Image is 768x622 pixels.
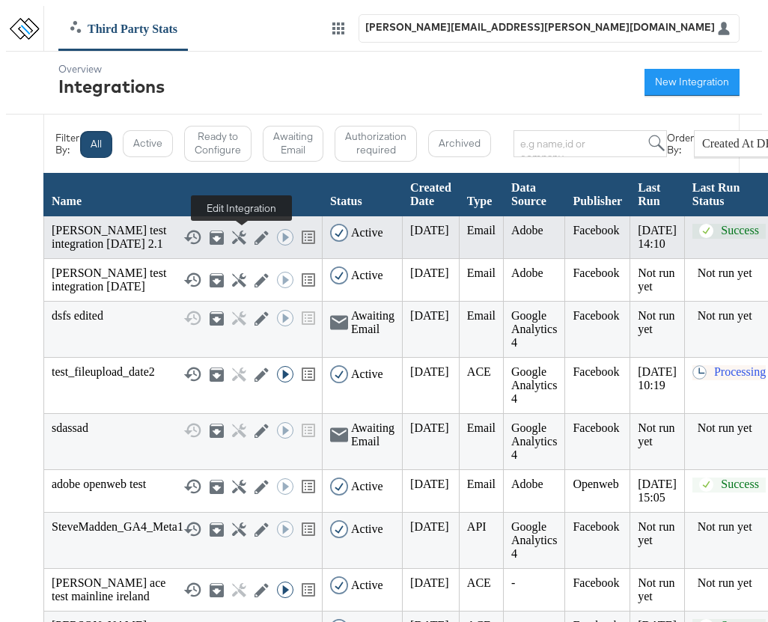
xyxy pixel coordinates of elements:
button: Authorization required [335,126,417,162]
span: [DATE] [410,520,449,533]
span: [DATE] 10:19 [638,365,677,391]
div: Not run yet [698,576,767,590]
div: Filter By: [55,132,79,156]
span: Not run yet [638,421,674,448]
span: Facebook [573,309,619,322]
input: e.g name,id or company [513,130,667,157]
span: Adobe [511,266,543,279]
span: [DATE] [410,576,449,589]
div: Active [351,226,383,240]
svg: View missing tracking codes [299,271,317,289]
div: Not run yet [698,421,767,435]
span: [DATE] [410,365,449,378]
svg: View missing tracking codes [299,365,317,383]
span: [DATE] [410,266,449,279]
th: Publisher [565,174,630,216]
div: sdassad [52,421,314,439]
th: Name [44,174,323,216]
th: Type [459,174,503,216]
div: Awaiting Email [351,421,394,448]
svg: View missing tracking codes [299,520,317,538]
span: Adobe [511,224,543,237]
span: Google Analytics 4 [511,309,557,349]
span: [DATE] [410,309,449,322]
svg: View missing tracking codes [299,228,317,246]
button: All [80,131,112,158]
div: [PERSON_NAME] test integration [DATE] 2.1 [52,224,314,251]
span: Email [467,421,496,434]
svg: View missing tracking codes [299,478,317,496]
span: [DATE] 14:10 [638,224,677,250]
span: Email [467,266,496,279]
div: Awaiting Email [351,309,394,336]
button: Active [123,130,173,157]
span: ACE [467,576,491,589]
span: Facebook [573,266,619,279]
span: Facebook [573,421,619,434]
span: Google Analytics 4 [511,520,557,560]
span: [DATE] [410,478,449,490]
span: Not run yet [638,520,674,546]
div: Not run yet [698,520,767,534]
span: ACE [467,365,491,378]
span: Adobe [511,478,543,490]
span: Google Analytics 4 [511,421,557,461]
span: Openweb [573,478,618,490]
span: Email [467,309,496,322]
div: Success [721,478,759,492]
div: Not run yet [698,309,767,323]
div: Active [351,269,383,282]
span: Facebook [573,365,619,378]
svg: View missing tracking codes [299,581,317,599]
div: Integrations [58,75,165,97]
th: Last Run [630,174,685,216]
div: Active [351,579,383,592]
div: dsfs edited [52,309,314,327]
button: Awaiting Email [263,126,323,162]
div: Overview [58,63,165,75]
button: Edit Integration [255,231,266,245]
span: Facebook [573,224,619,237]
div: Active [351,480,383,493]
span: [DATE] [410,421,449,434]
th: Created Date [403,174,460,216]
div: [PERSON_NAME] test integration [DATE] [52,266,314,293]
span: Email [467,224,496,237]
th: Data Source [504,174,565,216]
a: Third Party Stats [59,21,189,36]
button: Archived [428,130,491,157]
button: Ready to Configure [184,126,252,162]
div: [PERSON_NAME][EMAIL_ADDRESS][PERSON_NAME][DOMAIN_NAME] [365,21,715,33]
span: Facebook [573,520,619,533]
div: Success [721,224,759,238]
div: Active [351,522,383,536]
div: Active [351,368,383,381]
span: Facebook [573,576,619,589]
span: Email [467,478,496,490]
span: Not run yet [638,266,674,293]
span: API [467,520,487,533]
span: Google Analytics 4 [511,365,557,405]
span: - [511,576,515,589]
div: test_fileupload_date2 [52,365,314,383]
div: Not run yet [698,266,767,280]
span: Not run yet [638,576,674,603]
div: Processing [714,365,766,379]
span: Not run yet [638,309,674,335]
span: [DATE] [410,224,449,237]
div: SteveMadden_GA4_Meta1 [52,520,314,538]
div: adobe openweb test [52,478,314,496]
th: Status [322,174,402,216]
div: [PERSON_NAME] ace test mainline ireland [52,576,314,603]
div: Order By: [667,132,694,156]
button: New Integration [644,69,740,96]
span: [DATE] 15:05 [638,478,677,504]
